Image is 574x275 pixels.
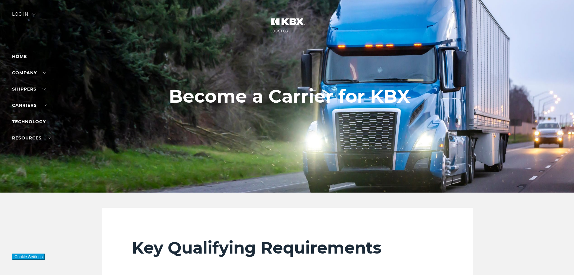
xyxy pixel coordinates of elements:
[12,254,45,260] button: Cookie Settings
[12,103,46,108] a: Carriers
[12,54,27,59] a: Home
[169,86,410,107] h1: Become a Carrier for KBX
[12,119,46,124] a: Technology
[12,86,46,92] a: SHIPPERS
[265,12,310,39] img: kbx logo
[12,135,51,141] a: RESOURCES
[33,13,36,15] img: arrow
[132,238,442,258] h2: Key Qualifying Requirements
[12,12,36,21] div: Log in
[12,70,46,75] a: Company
